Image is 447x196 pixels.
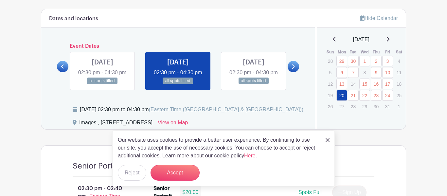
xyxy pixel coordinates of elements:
div: [DATE] 02:30 pm to 04:30 pm [80,106,303,114]
a: 7 [348,67,359,78]
p: 28 [325,56,336,66]
a: 2 [371,56,382,66]
a: Hide Calendar [360,15,398,21]
a: 30 [348,56,359,66]
p: 14 [348,79,359,89]
a: 1 [359,56,370,66]
p: 28 [348,101,359,112]
th: Sun [325,49,336,55]
p: 5 [325,67,336,78]
p: 18 [394,79,404,89]
p: 26 [325,101,336,112]
p: 29 [359,101,370,112]
p: 12 [325,79,336,89]
div: Images , [STREET_ADDRESS] [79,119,152,129]
a: 29 [336,56,347,66]
th: Fri [382,49,393,55]
a: 21 [348,90,359,101]
h4: Senior Portrait Appointment [73,161,176,171]
p: 4 [394,56,404,66]
th: Mon [336,49,348,55]
a: 13 [336,79,347,89]
a: 9 [371,67,382,78]
span: (Eastern Time ([GEOGRAPHIC_DATA] & [GEOGRAPHIC_DATA])) [149,107,303,112]
a: 23 [371,90,382,101]
p: 1 [394,101,404,112]
a: 17 [382,79,393,89]
a: 24 [382,90,393,101]
h6: Event Dates [68,43,288,49]
a: 10 [382,67,393,78]
a: 22 [359,90,370,101]
p: 30 [371,101,382,112]
p: 27 [336,101,347,112]
p: Our website uses cookies to provide a better user experience. By continuing to use our site, you ... [118,136,319,160]
button: Reject [118,165,146,181]
p: 11 [394,67,404,78]
th: Thu [370,49,382,55]
p: 31 [382,101,393,112]
a: 16 [371,79,382,89]
a: Here [244,153,256,158]
p: 8 [359,67,370,78]
a: 3 [382,56,393,66]
a: 6 [336,67,347,78]
p: 25 [394,90,404,100]
span: [DATE] [353,36,369,44]
h6: Dates and locations [49,16,98,22]
a: 20 [336,90,347,101]
a: 15 [359,79,370,89]
a: View on Map [158,119,188,129]
th: Sat [393,49,405,55]
button: Accept [151,165,200,181]
img: close_button-5f87c8562297e5c2d7936805f587ecaba9071eb48480494691a3f1689db116b3.svg [326,138,330,142]
th: Tue [348,49,359,55]
span: Spots Full [298,189,322,195]
p: 19 [325,90,336,100]
th: Wed [359,49,370,55]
